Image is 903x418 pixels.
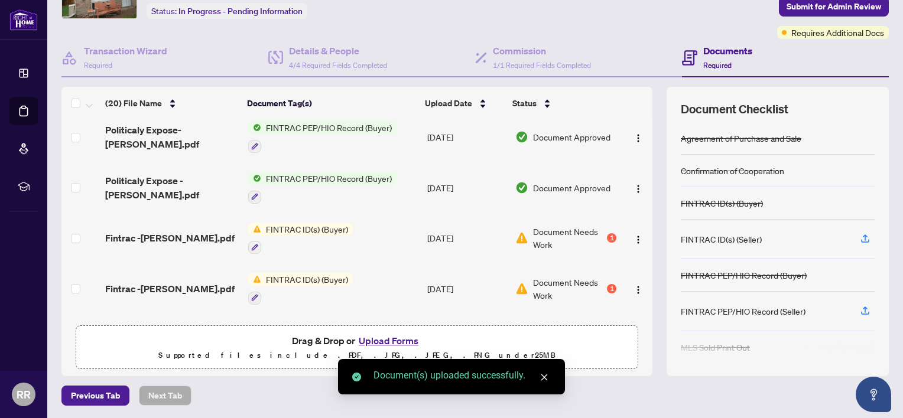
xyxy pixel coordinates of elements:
td: [DATE] [423,213,511,264]
button: Status IconFINTRAC ID(s) (Buyer) [248,223,353,254]
button: Upload Forms [355,333,422,348]
button: Next Tab [139,386,191,406]
img: Document Status [515,282,528,295]
div: FINTRAC ID(s) (Seller) [681,233,762,246]
button: Status IconFINTRAC ID(s) (Buyer) [248,273,353,305]
span: In Progress - Pending Information [178,6,303,17]
span: (20) File Name [105,97,162,110]
td: [DATE] [423,162,511,213]
h4: Documents [703,44,752,58]
div: FINTRAC PEP/HIO Record (Seller) [681,305,805,318]
span: Status [512,97,537,110]
th: Document Tag(s) [242,87,420,120]
span: Document Approved [533,181,610,194]
span: Previous Tab [71,386,120,405]
span: 1/1 Required Fields Completed [493,61,591,70]
td: [DATE] [423,263,511,314]
span: Requires Additional Docs [791,26,884,39]
td: [DATE] [423,314,511,365]
span: FINTRAC PEP/HIO Record (Buyer) [261,172,397,185]
div: 1 [607,284,616,293]
img: Logo [634,133,643,143]
button: Logo [629,279,648,298]
img: Status Icon [248,172,261,185]
p: Supported files include .PDF, .JPG, .JPEG, .PNG under 25 MB [83,348,631,363]
span: Document Approved [533,130,610,143]
div: MLS Sold Print Out [681,341,750,354]
button: Open asap [856,377,891,412]
img: Logo [634,235,643,244]
span: Required [703,61,732,70]
a: Close [538,371,551,384]
img: Status Icon [248,273,261,286]
span: Fintrac -[PERSON_NAME].pdf [105,282,235,296]
td: [DATE] [423,112,511,162]
img: Logo [634,184,643,194]
button: Previous Tab [61,386,129,406]
span: Drag & Drop orUpload FormsSupported files include .PDF, .JPG, .JPEG, .PNG under25MB [76,326,638,370]
span: close [540,373,548,381]
img: Document Status [515,231,528,244]
div: Document(s) uploaded successfully. [373,368,551,383]
div: Confirmation of Cooperation [681,164,784,177]
button: Logo [629,228,648,247]
span: FINTRAC ID(s) (Buyer) [261,273,353,286]
th: Status [508,87,618,120]
div: Status: [147,3,307,19]
span: Politicaly Expose -[PERSON_NAME].pdf [105,174,239,202]
span: check-circle [352,373,361,381]
img: Logo [634,285,643,295]
div: FINTRAC ID(s) (Buyer) [681,197,763,210]
span: RR [17,386,31,403]
button: Logo [629,178,648,197]
span: 4/4 Required Fields Completed [289,61,387,70]
div: 1 [607,233,616,243]
span: Document Needs Work [533,276,605,302]
th: Upload Date [420,87,508,120]
span: Fintrac -[PERSON_NAME].pdf [105,231,235,245]
span: Required [84,61,112,70]
span: Document Needs Work [533,225,605,251]
img: Document Status [515,130,528,143]
span: Upload Date [425,97,472,110]
button: Logo [629,128,648,146]
h4: Transaction Wizard [84,44,167,58]
span: Politicaly Expose-[PERSON_NAME].pdf [105,123,239,151]
th: (20) File Name [100,87,242,120]
h4: Details & People [289,44,387,58]
h4: Commission [493,44,591,58]
span: FINTRAC PEP/HIO Record (Buyer) [261,121,397,134]
button: Status IconFINTRAC PEP/HIO Record (Buyer) [248,172,397,204]
img: logo [9,9,38,31]
span: Drag & Drop or [292,333,422,348]
span: FINTRAC ID(s) (Buyer) [261,223,353,236]
img: Status Icon [248,223,261,236]
button: Status IconFINTRAC PEP/HIO Record (Buyer) [248,121,397,153]
div: FINTRAC PEP/HIO Record (Buyer) [681,269,807,282]
div: Agreement of Purchase and Sale [681,132,801,145]
img: Document Status [515,181,528,194]
span: Document Checklist [681,101,788,117]
img: Status Icon [248,121,261,134]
